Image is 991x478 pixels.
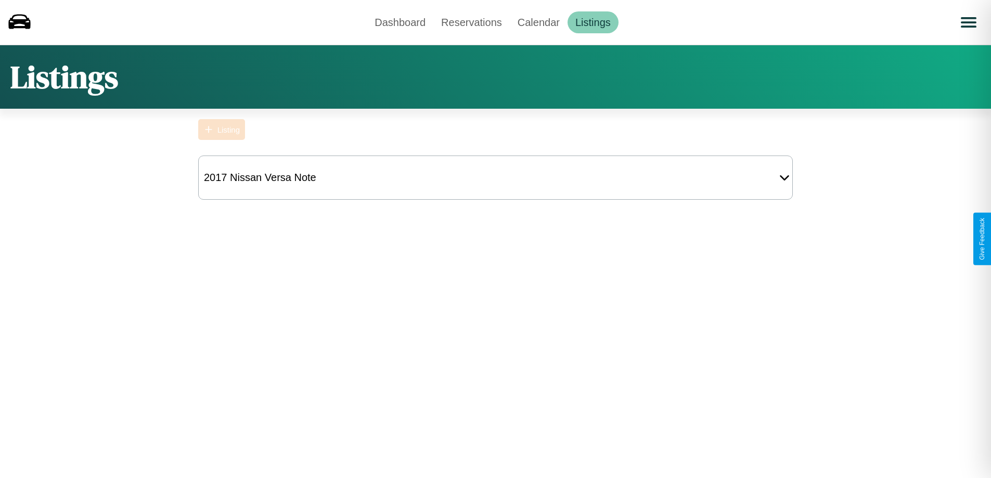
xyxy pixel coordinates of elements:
[198,119,245,140] button: Listing
[367,11,433,33] a: Dashboard
[217,125,240,134] div: Listing
[510,11,568,33] a: Calendar
[979,218,986,260] div: Give Feedback
[10,56,118,98] h1: Listings
[199,166,321,189] div: 2017 Nissan Versa Note
[433,11,510,33] a: Reservations
[568,11,619,33] a: Listings
[954,8,983,37] button: Open menu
